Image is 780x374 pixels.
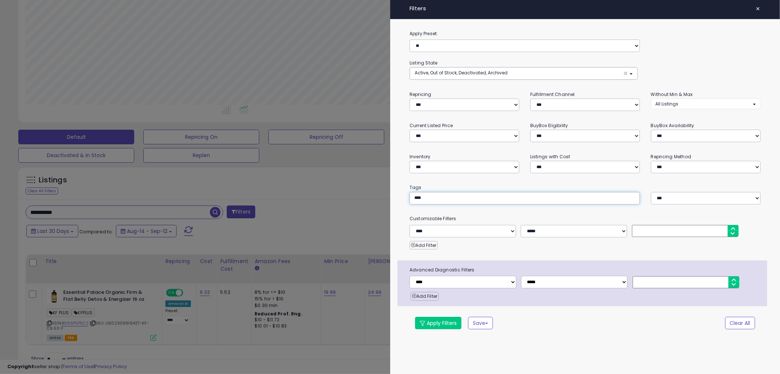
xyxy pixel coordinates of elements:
small: Inventory [410,153,431,160]
small: Customizable Filters [404,215,766,223]
small: BuyBox Eligibility [530,122,568,129]
button: All Listings [651,99,761,109]
small: Current Listed Price [410,122,453,129]
button: Active, Out of Stock, Deactivated, Archived × [410,67,637,79]
span: × [623,70,628,77]
button: Add Filter [411,292,439,301]
span: Advanced Diagnostic Filters [404,266,767,274]
h4: Filters [410,5,761,12]
small: Without Min & Max [651,91,693,97]
small: Repricing [410,91,432,97]
small: Fulfillment Channel [530,91,575,97]
button: Clear All [725,317,755,329]
span: All Listings [656,101,679,107]
small: Listings with Cost [530,153,570,160]
small: BuyBox Availability [651,122,694,129]
button: Save [468,317,493,329]
button: × [753,4,764,14]
span: × [756,4,761,14]
small: Listing State [410,60,438,66]
button: Add Filter [410,241,438,250]
small: Tags [404,184,766,192]
label: Apply Preset: [404,30,766,38]
small: Repricing Method [651,153,692,160]
button: Apply Filters [415,317,461,329]
span: Active, Out of Stock, Deactivated, Archived [415,70,508,76]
